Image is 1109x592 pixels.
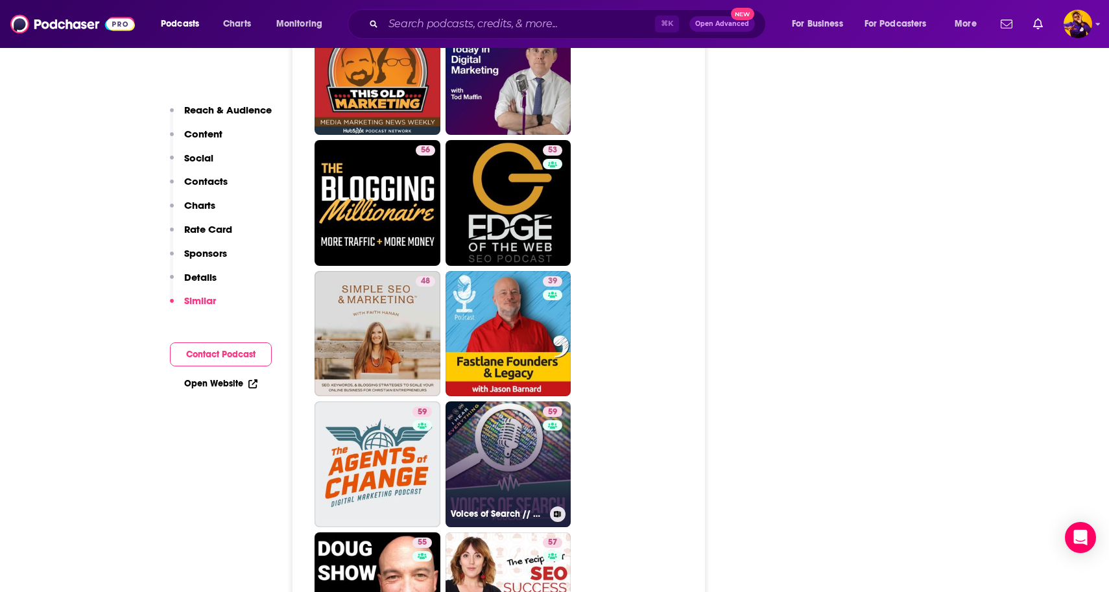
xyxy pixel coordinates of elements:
[152,14,216,34] button: open menu
[548,144,557,157] span: 53
[695,21,749,27] span: Open Advanced
[421,275,430,288] span: 48
[161,15,199,33] span: Podcasts
[267,14,339,34] button: open menu
[170,128,222,152] button: Content
[223,15,251,33] span: Charts
[446,140,571,266] a: 53
[10,12,135,36] img: Podchaser - Follow, Share and Rate Podcasts
[360,9,778,39] div: Search podcasts, credits, & more...
[184,247,227,259] p: Sponsors
[1028,13,1048,35] a: Show notifications dropdown
[383,14,655,34] input: Search podcasts, credits, & more...
[996,13,1018,35] a: Show notifications dropdown
[184,294,216,307] p: Similar
[946,14,993,34] button: open menu
[955,15,977,33] span: More
[1065,522,1096,553] div: Open Intercom Messenger
[543,276,562,287] a: 39
[184,104,272,116] p: Reach & Audience
[548,536,557,549] span: 57
[215,14,259,34] a: Charts
[548,406,557,419] span: 59
[548,275,557,288] span: 39
[731,8,754,20] span: New
[856,14,946,34] button: open menu
[1064,10,1092,38] img: User Profile
[1064,10,1092,38] span: Logged in as flaevbeatz
[170,342,272,366] button: Contact Podcast
[543,407,562,417] a: 59
[315,10,440,136] a: 62
[276,15,322,33] span: Monitoring
[412,407,432,417] a: 59
[170,199,215,223] button: Charts
[170,104,272,128] button: Reach & Audience
[184,128,222,140] p: Content
[421,144,430,157] span: 56
[184,271,217,283] p: Details
[865,15,927,33] span: For Podcasters
[170,175,228,199] button: Contacts
[543,145,562,156] a: 53
[412,538,432,548] a: 55
[184,175,228,187] p: Contacts
[184,152,213,164] p: Social
[170,271,217,295] button: Details
[451,508,545,519] h3: Voices of Search // A Search Engine Optimization (SEO) & Content Marketing Podcast
[1064,10,1092,38] button: Show profile menu
[783,14,859,34] button: open menu
[418,536,427,549] span: 55
[446,401,571,527] a: 59Voices of Search // A Search Engine Optimization (SEO) & Content Marketing Podcast
[184,199,215,211] p: Charts
[689,16,755,32] button: Open AdvancedNew
[315,140,440,266] a: 56
[655,16,679,32] span: ⌘ K
[543,538,562,548] a: 57
[446,10,571,136] a: 41
[170,247,227,271] button: Sponsors
[170,294,216,318] button: Similar
[792,15,843,33] span: For Business
[315,401,440,527] a: 59
[446,271,571,397] a: 39
[418,406,427,419] span: 59
[416,145,435,156] a: 56
[170,223,232,247] button: Rate Card
[184,223,232,235] p: Rate Card
[416,276,435,287] a: 48
[170,152,213,176] button: Social
[315,271,440,397] a: 48
[184,378,257,389] a: Open Website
